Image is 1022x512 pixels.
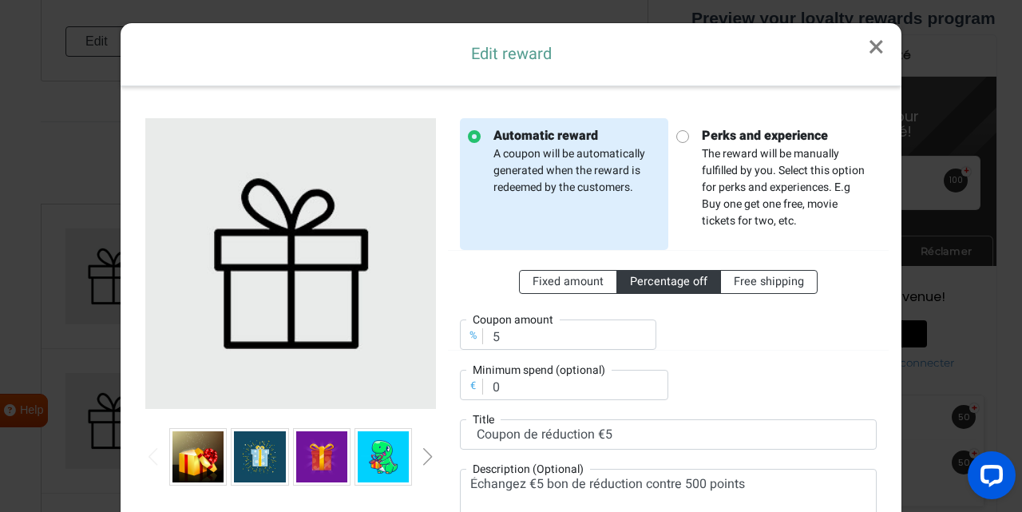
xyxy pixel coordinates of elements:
a: Se connecter [195,322,265,335]
a: Close [851,23,901,72]
a: Créer un compte [70,286,238,313]
label: Title [466,411,501,428]
p: Vous avez déjà un compte ? [29,321,279,336]
span: Free shipping [734,273,804,290]
h2: Programme de fidélité [9,14,299,28]
input: E.g. €25 coupon or Dinner for two [460,419,877,450]
label: Coupon amount [466,312,560,328]
label: Description (Optional) [466,461,590,478]
p: The reward will be manually fulfilled by you. Select this option for perks and experiences. E.g B... [689,126,869,229]
p: A coupon will be automatically generated when the reward is redeemed by the customers. [481,126,660,196]
label: Minimum spend (optional) [466,362,612,379]
strong: 100 [102,253,122,272]
a: Gagnez des [4,201,109,232]
div: Previous slide [149,448,157,466]
span: Percentage off [630,273,707,290]
div: € [464,379,483,394]
a: Parrainage [109,201,210,232]
a: Réclamer [210,201,304,232]
iframe: LiveChat chat widget [955,445,1022,512]
h4: Obtenez pour chaque dépensé! [17,74,291,106]
strong: 5 points [138,72,196,92]
div: Next slide [424,448,432,466]
strong: €1 [140,87,156,107]
div: % [464,328,483,343]
span: Fixed amount [533,273,604,290]
h3: Gagnez points de Bienvenue! [29,256,279,270]
strong: Perks and experience [702,126,869,145]
h5: Edit reward [127,42,895,66]
strong: Automatic reward [493,126,660,145]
